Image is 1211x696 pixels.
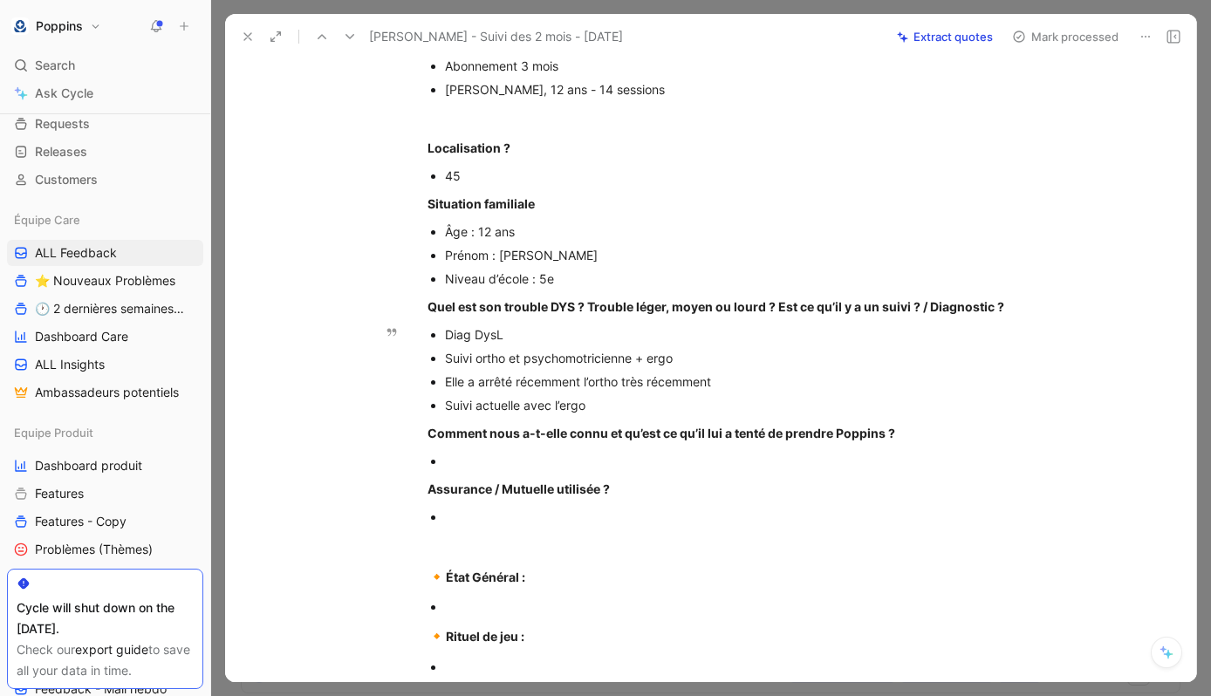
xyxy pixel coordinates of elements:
span: Dashboard Care [35,328,128,345]
span: 🕐 2 dernières semaines - Occurences [35,300,184,317]
strong: État Général : [446,570,525,584]
span: Search [35,55,75,76]
img: Poppins [11,17,29,35]
div: Âge : 12 ans [445,222,1031,241]
span: Ambassadeurs potentiels [35,384,179,401]
a: Releases [7,139,203,165]
a: Requests [7,111,203,137]
a: ⭐ Nouveaux Problèmes [7,268,203,294]
span: [PERSON_NAME], 12 ans - 14 sessions [445,82,665,97]
a: Problèmes récents (Thèmes) [7,564,203,590]
div: Equipe Produit [7,420,203,446]
div: Cycle will shut down on the [DATE]. [17,597,194,639]
a: Features [7,481,203,507]
strong: Rituel de jeu : [446,629,524,644]
span: Customers [35,171,98,188]
strong: Comment nous a-t-elle connu et qu’est ce qu’il lui a tenté de prendre Poppins ? [428,426,895,440]
a: 🕐 2 dernières semaines - Occurences [7,296,203,322]
div: 45 [445,167,1031,185]
span: ALL Insights [35,356,105,373]
span: [PERSON_NAME] - Suivi des 2 mois - [DATE] [369,26,623,47]
strong: Assurance / Mutuelle utilisée ? [428,481,610,496]
div: Elle a arrêté récemment l’ortho très récemment [445,372,1031,391]
a: Problèmes (Thèmes) [7,536,203,563]
strong: Situation familiale [428,196,535,211]
span: Équipe Care [14,211,80,229]
a: export guide [75,642,148,657]
span: Requests [35,115,90,133]
div: Suivi ortho et psychomotricienne + ergo [445,349,1031,367]
span: ⭐ Nouveaux Problèmes [35,272,175,290]
span: Releases [35,143,87,160]
strong: Quel est son trouble DYS ? Trouble léger, moyen ou lourd ? Est ce qu’il y a un suivi ? / Diagnost... [428,299,1004,314]
span: 🔸 [428,627,446,645]
a: Ambassadeurs potentiels [7,379,203,406]
span: Ask Cycle [35,83,93,104]
div: Diag DysL [445,325,1031,344]
h1: Poppins [36,18,83,34]
div: Équipe CareALL Feedback⭐ Nouveaux Problèmes🕐 2 dernières semaines - OccurencesDashboard CareALL I... [7,207,203,406]
button: Mark processed [1004,24,1126,49]
span: Dashboard produit [35,457,142,474]
span: ALL Feedback [35,244,117,262]
div: Équipe Care [7,207,203,233]
div: Search [7,52,203,78]
span: 🔸 [428,568,446,585]
button: PoppinsPoppins [7,14,106,38]
span: Features [35,485,84,502]
a: Features - Copy [7,508,203,535]
span: Features - Copy [35,513,127,530]
div: Niveau d’école : 5e [445,270,1031,288]
a: Dashboard Care [7,324,203,350]
a: ALL Insights [7,351,203,378]
span: Equipe Produit [14,424,93,441]
a: Dashboard produit [7,453,203,479]
button: Extract quotes [889,24,1001,49]
span: Problèmes (Thèmes) [35,541,153,558]
a: Ask Cycle [7,80,203,106]
a: Customers [7,167,203,193]
div: Prénom : [PERSON_NAME] [445,246,1031,264]
a: ALL Feedback [7,240,203,266]
div: Check our to save all your data in time. [17,639,194,681]
strong: Localisation ? [428,140,510,155]
div: Suivi actuelle avec l’ergo [445,396,1031,414]
div: Abonnement 3 mois [445,57,1031,75]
